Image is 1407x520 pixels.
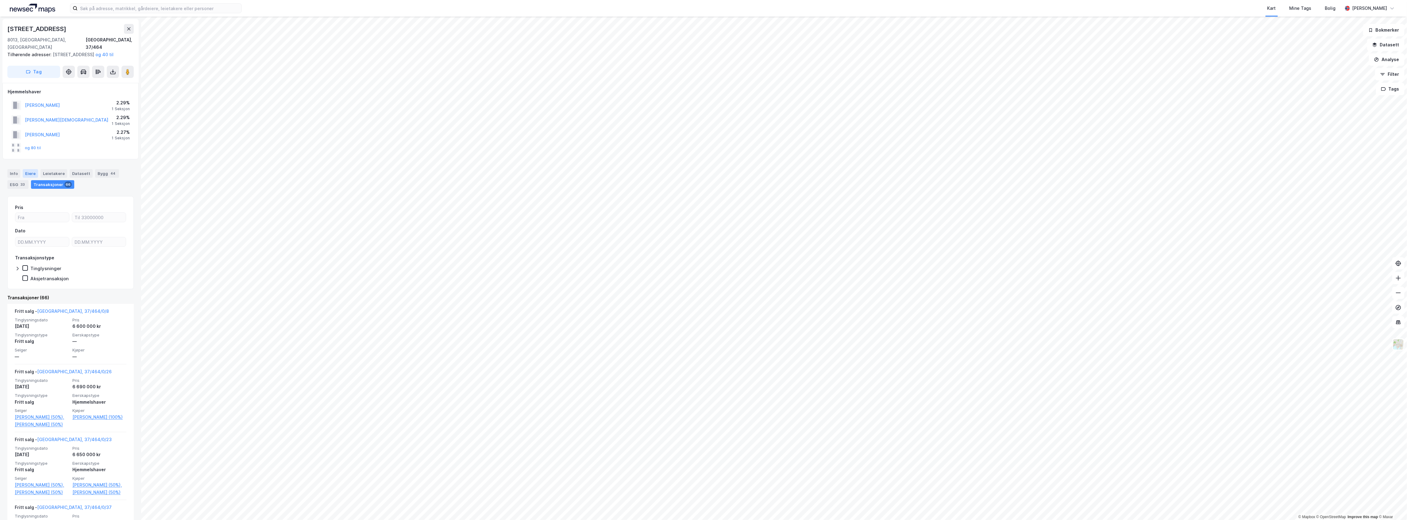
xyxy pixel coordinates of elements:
a: [PERSON_NAME] (50%), [15,413,69,421]
button: Tags [1376,83,1405,95]
input: DD.MM.YYYY [72,237,126,246]
div: 33 [19,181,26,188]
button: Tag [7,66,60,78]
div: 8013, [GEOGRAPHIC_DATA], [GEOGRAPHIC_DATA] [7,36,86,51]
span: Eierskapstype [72,461,126,466]
a: Improve this map [1348,515,1378,519]
div: Transaksjonstype [15,254,54,262]
a: [GEOGRAPHIC_DATA], 37/464/0/26 [37,369,112,374]
div: — [72,338,126,345]
div: — [15,353,69,360]
div: Fritt salg [15,398,69,406]
div: 6 600 000 kr [72,323,126,330]
button: Analyse [1369,53,1405,66]
a: [GEOGRAPHIC_DATA], 37/464/0/23 [37,437,112,442]
div: Fritt salg - [15,308,109,317]
div: 1 Seksjon [112,121,130,126]
span: Kjøper [72,476,126,481]
input: Søk på adresse, matrikkel, gårdeiere, leietakere eller personer [78,4,241,13]
span: Tinglysningstype [15,393,69,398]
a: Mapbox [1298,515,1315,519]
div: 6 690 000 kr [72,383,126,390]
input: Til 33000000 [72,213,126,222]
span: Eierskapstype [72,332,126,338]
a: [PERSON_NAME] (100%) [72,413,126,421]
iframe: Chat Widget [1376,491,1407,520]
div: 66 [64,181,72,188]
span: Tinglysningsdato [15,446,69,451]
span: Tinglysningstype [15,332,69,338]
span: Tilhørende adresser: [7,52,53,57]
button: Datasett [1367,39,1405,51]
div: 2.27% [112,129,130,136]
div: [STREET_ADDRESS] [7,51,129,58]
a: [GEOGRAPHIC_DATA], 37/464/0/37 [37,505,112,510]
div: Aksjetransaksjon [30,276,69,281]
div: [DATE] [15,451,69,458]
div: 44 [109,170,117,177]
img: logo.a4113a55bc3d86da70a041830d287a7e.svg [10,4,55,13]
a: [GEOGRAPHIC_DATA], 37/464/0/8 [37,309,109,314]
div: 2.29% [112,114,130,121]
span: Pris [72,378,126,383]
button: Bokmerker [1363,24,1405,36]
div: Kontrollprogram for chat [1376,491,1407,520]
span: Tinglysningsdato [15,514,69,519]
div: Kart [1267,5,1276,12]
span: Kjøper [72,408,126,413]
div: Datasett [70,169,93,178]
div: Leietakere [40,169,67,178]
span: Pris [72,446,126,451]
input: DD.MM.YYYY [15,237,69,246]
div: Fritt salg [15,338,69,345]
span: Tinglysningsdato [15,317,69,323]
div: Fritt salg - [15,504,112,514]
div: Mine Tags [1289,5,1312,12]
div: Fritt salg - [15,436,112,446]
a: [PERSON_NAME] (50%) [15,489,69,496]
div: Transaksjoner [31,180,74,189]
span: Tinglysningsdato [15,378,69,383]
span: Pris [72,317,126,323]
button: Filter [1375,68,1405,80]
div: [DATE] [15,383,69,390]
div: Fritt salg - [15,368,112,378]
div: Dato [15,227,25,235]
div: [PERSON_NAME] [1352,5,1387,12]
a: OpenStreetMap [1316,515,1346,519]
div: Transaksjoner (66) [7,294,134,301]
div: — [72,353,126,360]
div: [STREET_ADDRESS] [7,24,67,34]
div: Fritt salg [15,466,69,473]
span: Selger [15,408,69,413]
span: Tinglysningstype [15,461,69,466]
div: [GEOGRAPHIC_DATA], 37/464 [86,36,134,51]
div: Hjemmelshaver [72,398,126,406]
span: Selger [15,476,69,481]
div: Hjemmelshaver [8,88,133,95]
div: Bolig [1325,5,1336,12]
img: Z [1393,339,1404,350]
span: Eierskapstype [72,393,126,398]
a: [PERSON_NAME] (50%), [15,481,69,489]
span: Kjøper [72,347,126,353]
div: Hjemmelshaver [72,466,126,473]
div: 1 Seksjon [112,136,130,141]
div: Pris [15,204,23,211]
div: ESG [7,180,29,189]
span: Pris [72,514,126,519]
div: Info [7,169,20,178]
div: Bygg [95,169,119,178]
input: Fra [15,213,69,222]
div: 6 650 000 kr [72,451,126,458]
div: [DATE] [15,323,69,330]
div: Eiere [23,169,38,178]
a: [PERSON_NAME] (50%) [15,421,69,428]
div: Tinglysninger [30,266,61,271]
div: 2.29% [112,99,130,107]
a: [PERSON_NAME] (50%) [72,489,126,496]
div: 1 Seksjon [112,107,130,111]
a: [PERSON_NAME] (50%), [72,481,126,489]
span: Selger [15,347,69,353]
